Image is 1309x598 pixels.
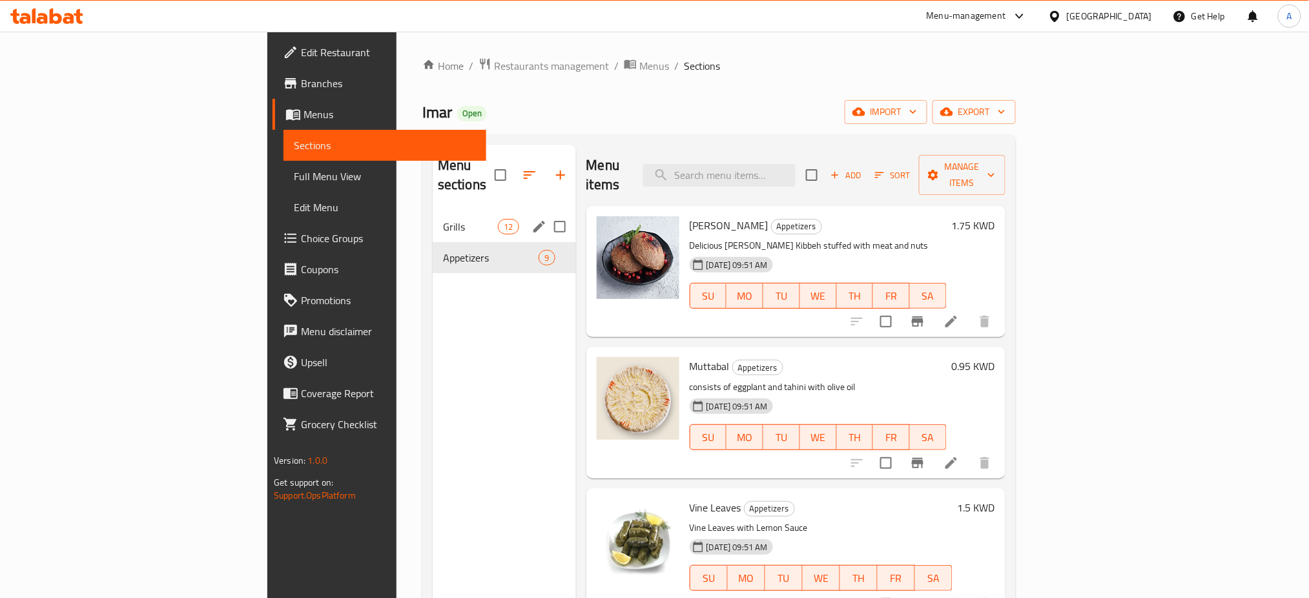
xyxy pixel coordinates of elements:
[304,107,476,122] span: Menus
[690,424,727,450] button: SU
[674,58,679,74] li: /
[433,211,576,242] div: Grills12edit
[301,45,476,60] span: Edit Restaurant
[690,379,947,395] p: consists of eggplant and tahini with olive oil
[873,283,910,309] button: FR
[872,165,914,185] button: Sort
[732,360,783,375] div: Appetizers
[307,452,327,469] span: 1.0.0
[701,541,773,553] span: [DATE] 09:51 AM
[301,76,476,91] span: Branches
[273,347,486,378] a: Upsell
[614,58,619,74] li: /
[294,169,476,184] span: Full Menu View
[943,314,959,329] a: Edit menu item
[728,565,765,591] button: MO
[443,250,539,265] span: Appetizers
[768,287,795,305] span: TU
[701,400,773,413] span: [DATE] 09:51 AM
[952,357,995,375] h6: 0.95 KWD
[301,417,476,432] span: Grocery Checklist
[1067,9,1152,23] div: [GEOGRAPHIC_DATA]
[696,287,722,305] span: SU
[545,160,576,191] button: Add section
[845,569,872,588] span: TH
[539,250,555,265] div: items
[825,165,867,185] button: Add
[733,360,783,375] span: Appetizers
[878,565,915,591] button: FR
[910,424,947,450] button: SA
[929,159,995,191] span: Manage items
[772,219,821,234] span: Appetizers
[301,355,476,370] span: Upsell
[479,57,609,74] a: Restaurants management
[433,206,576,278] nav: Menu sections
[690,216,768,235] span: [PERSON_NAME]
[443,219,498,234] span: Grills
[842,287,869,305] span: TH
[301,262,476,277] span: Coupons
[875,168,911,183] span: Sort
[883,569,910,588] span: FR
[800,424,837,450] button: WE
[624,57,669,74] a: Menus
[530,217,549,236] button: edit
[283,161,486,192] a: Full Menu View
[273,99,486,130] a: Menus
[915,565,953,591] button: SA
[487,161,514,189] span: Select all sections
[855,104,917,120] span: import
[969,448,1000,479] button: delete
[301,231,476,246] span: Choice Groups
[696,569,723,588] span: SU
[800,283,837,309] button: WE
[943,455,959,471] a: Edit menu item
[294,138,476,153] span: Sections
[837,283,874,309] button: TH
[273,223,486,254] a: Choice Groups
[696,428,722,447] span: SU
[690,520,953,536] p: Vine Leaves with Lemon Sauce
[727,283,763,309] button: MO
[770,569,798,588] span: TU
[808,569,835,588] span: WE
[1287,9,1292,23] span: A
[422,57,1016,74] nav: breadcrumb
[842,428,869,447] span: TH
[499,221,518,233] span: 12
[273,378,486,409] a: Coverage Report
[867,165,919,185] span: Sort items
[745,501,794,516] span: Appetizers
[690,238,947,254] p: Delicious [PERSON_NAME] Kibbeh stuffed with meat and nuts
[969,306,1000,337] button: delete
[840,565,878,591] button: TH
[873,424,910,450] button: FR
[872,449,900,477] span: Select to update
[744,501,795,517] div: Appetizers
[690,498,741,517] span: Vine Leaves
[274,452,305,469] span: Version:
[763,283,800,309] button: TU
[732,287,758,305] span: MO
[498,219,519,234] div: items
[690,283,727,309] button: SU
[943,104,1005,120] span: export
[768,428,795,447] span: TU
[301,293,476,308] span: Promotions
[283,192,486,223] a: Edit Menu
[273,68,486,99] a: Branches
[845,100,927,124] button: import
[915,287,942,305] span: SA
[586,156,628,194] h2: Menu items
[765,565,803,591] button: TU
[273,409,486,440] a: Grocery Checklist
[539,252,554,264] span: 9
[684,58,721,74] span: Sections
[690,356,730,376] span: Muttabal
[701,259,773,271] span: [DATE] 09:51 AM
[643,164,796,187] input: search
[825,165,867,185] span: Add item
[273,285,486,316] a: Promotions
